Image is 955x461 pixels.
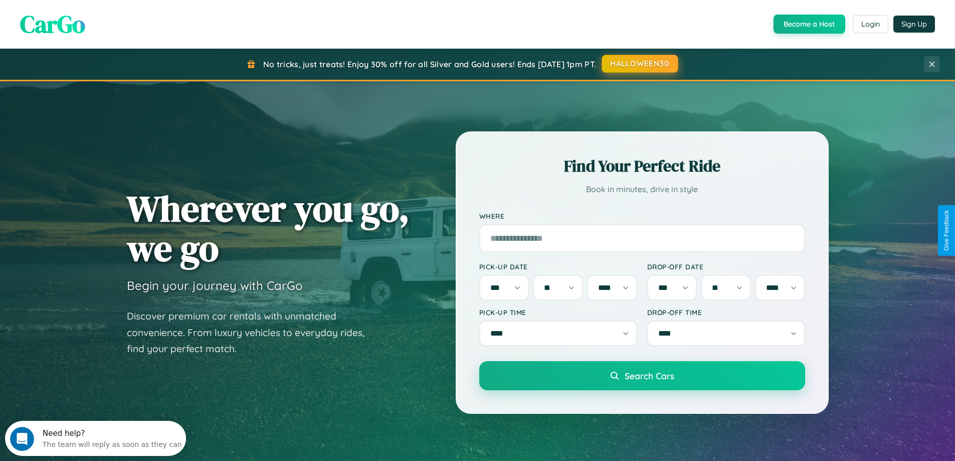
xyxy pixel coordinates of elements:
[10,427,34,451] iframe: Intercom live chat
[479,262,637,271] label: Pick-up Date
[479,155,805,177] h2: Find Your Perfect Ride
[943,210,950,251] div: Give Feedback
[893,16,935,33] button: Sign Up
[479,182,805,197] p: Book in minutes, drive in style
[647,308,805,317] label: Drop-off Time
[625,370,674,381] span: Search Cars
[479,308,637,317] label: Pick-up Time
[774,15,845,34] button: Become a Host
[20,8,85,41] span: CarGo
[479,212,805,220] label: Where
[38,17,177,27] div: The team will reply as soon as they can
[127,308,377,357] p: Discover premium car rentals with unmatched convenience. From luxury vehicles to everyday rides, ...
[479,361,805,390] button: Search Cars
[127,189,410,268] h1: Wherever you go, we go
[127,278,303,293] h3: Begin your journey with CarGo
[263,59,596,69] span: No tricks, just treats! Enjoy 30% off for all Silver and Gold users! Ends [DATE] 1pm PT.
[38,9,177,17] div: Need help?
[602,55,678,73] button: HALLOWEEN30
[647,262,805,271] label: Drop-off Date
[853,15,888,33] button: Login
[5,421,186,456] iframe: Intercom live chat discovery launcher
[4,4,186,32] div: Open Intercom Messenger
